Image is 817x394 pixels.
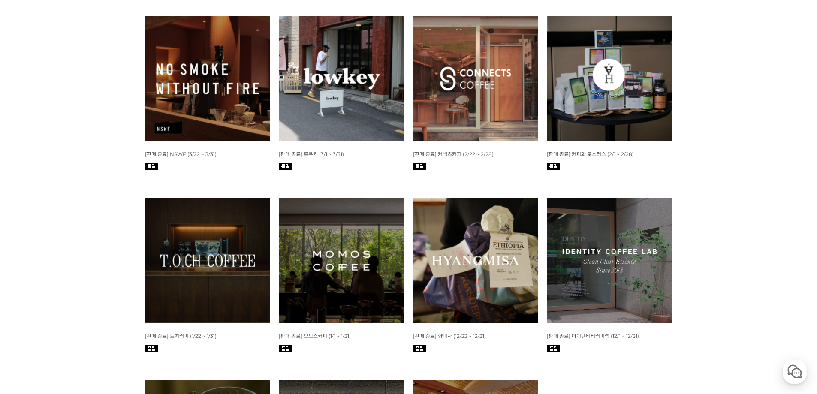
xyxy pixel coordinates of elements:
img: 품절 [145,345,158,352]
img: 2월 커피 스몰월픽 커넥츠커피 [413,16,539,141]
span: [판매 종료] 토치커피 (1/22 ~ 1/31) [145,333,217,339]
img: 1월 커피 스몰월픽 토치커피 [145,198,271,324]
a: 대화 [57,272,111,293]
img: 3월 커피 월픽 로우키 [279,16,404,141]
img: 품절 [279,163,292,170]
span: [판매 종료] 모모스커피 (1/1 ~ 1/31) [279,333,351,339]
span: [판매 종료] 커넥츠커피 (2/22 ~ 2/28) [413,151,494,157]
span: 홈 [27,285,32,292]
a: [판매 종료] 로우키 (3/1 ~ 3/31) [279,150,344,157]
a: [판매 종료] NSWF (3/22 ~ 3/31) [145,150,217,157]
a: [판매 종료] 토치커피 (1/22 ~ 1/31) [145,332,217,339]
span: [판매 종료] NSWF (3/22 ~ 3/31) [145,151,217,157]
a: [판매 종료] 아이덴티티커피랩 (12/1 ~ 12/31) [547,332,639,339]
img: 품절 [413,345,426,352]
span: [판매 종료] 커피화 로스터스 (2/1 ~ 2/28) [547,151,634,157]
a: [판매 종료] 향미사 (12/22 ~ 12/31) [413,332,486,339]
img: 2월 커피 스몰월픽 NSWF(노스모크위드아웃파이어) [145,16,271,141]
a: 홈 [3,272,57,293]
span: [판매 종료] 아이덴티티커피랩 (12/1 ~ 12/31) [547,333,639,339]
span: 대화 [78,285,89,292]
span: 설정 [133,285,143,292]
img: 품절 [145,163,158,170]
span: [판매 종료] 로우키 (3/1 ~ 3/31) [279,151,344,157]
img: 품절 [413,163,426,170]
span: [판매 종료] 향미사 (12/22 ~ 12/31) [413,333,486,339]
img: 품절 [547,345,560,352]
img: 1월 커피 월픽 모모스 [279,198,404,324]
img: 12월 커피 스몰월픽 향미사 [413,198,539,324]
a: [판매 종료] 모모스커피 (1/1 ~ 1/31) [279,332,351,339]
img: 품절 [547,163,560,170]
img: 2월 커피 월픽 커피화 로스터스 [547,16,672,141]
a: [판매 종료] 커넥츠커피 (2/22 ~ 2/28) [413,150,494,157]
a: [판매 종료] 커피화 로스터스 (2/1 ~ 2/28) [547,150,634,157]
a: 설정 [111,272,165,293]
img: 품절 [279,345,292,352]
img: 12월 커피 월픽 아이덴티티커피랩 [547,198,672,324]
